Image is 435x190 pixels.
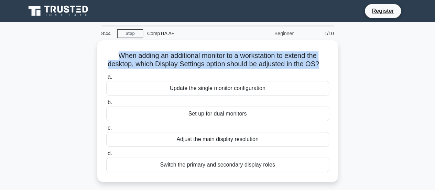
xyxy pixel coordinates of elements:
[106,158,329,172] div: Switch the primary and secondary display roles
[106,51,330,69] h5: When adding an additional monitor to a workstation to extend the desktop, which Display Settings ...
[108,99,112,105] span: b.
[106,107,329,121] div: Set up for dual monitors
[117,29,143,38] a: Stop
[108,150,112,156] span: d.
[238,27,298,40] div: Beginner
[108,74,112,80] span: a.
[368,7,398,15] a: Register
[106,132,329,147] div: Adjust the main display resolution
[298,27,338,40] div: 1/10
[108,125,112,131] span: c.
[106,81,329,96] div: Update the single monitor configuration
[143,27,238,40] div: CompTIA A+
[97,27,117,40] div: 8:44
